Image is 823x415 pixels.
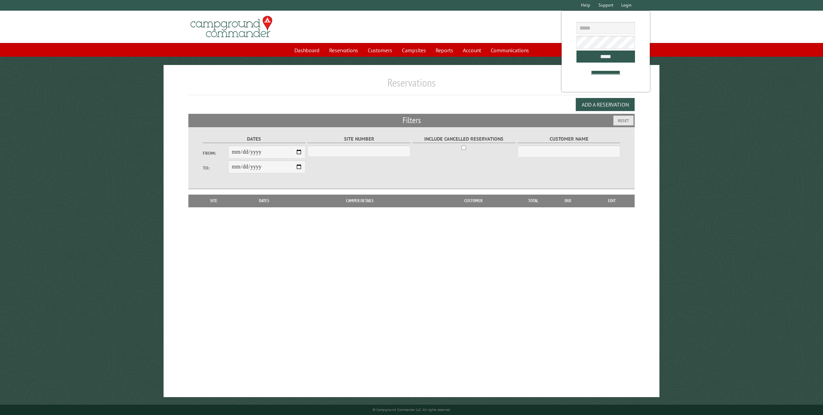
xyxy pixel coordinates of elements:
small: © Campground Commander LLC. All rights reserved. [373,407,450,412]
button: Add a Reservation [576,98,635,111]
label: Site Number [308,135,410,143]
button: Reset [613,116,634,125]
a: Account [459,44,485,57]
a: Reports [431,44,457,57]
a: Campsites [398,44,430,57]
a: Dashboard [290,44,324,57]
h2: Filters [188,114,635,127]
th: Customer [427,195,520,207]
a: Communications [487,44,533,57]
label: Customer Name [518,135,620,143]
th: Site [192,195,236,207]
th: Edit [590,195,635,207]
a: Reservations [325,44,362,57]
label: Dates [203,135,305,143]
h1: Reservations [188,76,635,95]
a: Customers [364,44,396,57]
th: Dates [236,195,293,207]
th: Due [547,195,590,207]
label: From: [203,150,229,156]
label: To: [203,165,229,171]
label: Include Cancelled Reservations [413,135,515,143]
img: Campground Commander [188,13,274,40]
th: Camper Details [293,195,427,207]
th: Total [520,195,547,207]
